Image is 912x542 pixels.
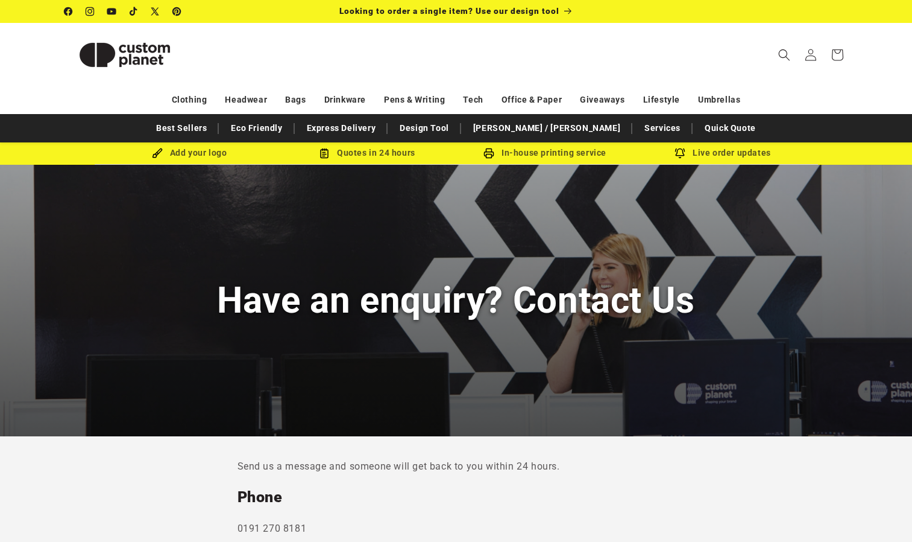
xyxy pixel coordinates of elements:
[237,520,675,538] p: 0191 270 8181
[384,89,445,110] a: Pens & Writing
[285,89,306,110] a: Bags
[237,458,675,476] p: Send us a message and someone will get back to you within 24 hours.
[463,89,483,110] a: Tech
[278,145,456,161] div: Quotes in 24 hours
[483,148,494,159] img: In-house printing
[324,89,366,110] a: Drinkware
[643,89,680,110] a: Lifestyle
[339,6,559,16] span: Looking to order a single item? Use our design tool
[319,148,330,159] img: Order Updates Icon
[152,148,163,159] img: Brush Icon
[502,89,562,110] a: Office & Paper
[394,118,455,139] a: Design Tool
[638,118,687,139] a: Services
[698,89,740,110] a: Umbrellas
[634,145,812,161] div: Live order updates
[64,28,185,82] img: Custom Planet
[699,118,762,139] a: Quick Quote
[60,23,189,86] a: Custom Planet
[172,89,207,110] a: Clothing
[225,89,267,110] a: Headwear
[467,118,626,139] a: [PERSON_NAME] / [PERSON_NAME]
[580,89,624,110] a: Giveaways
[237,488,675,507] h2: Phone
[456,145,634,161] div: In-house printing service
[675,148,685,159] img: Order updates
[225,118,288,139] a: Eco Friendly
[101,145,278,161] div: Add your logo
[217,277,695,324] h1: Have an enquiry? Contact Us
[771,42,797,68] summary: Search
[150,118,213,139] a: Best Sellers
[301,118,382,139] a: Express Delivery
